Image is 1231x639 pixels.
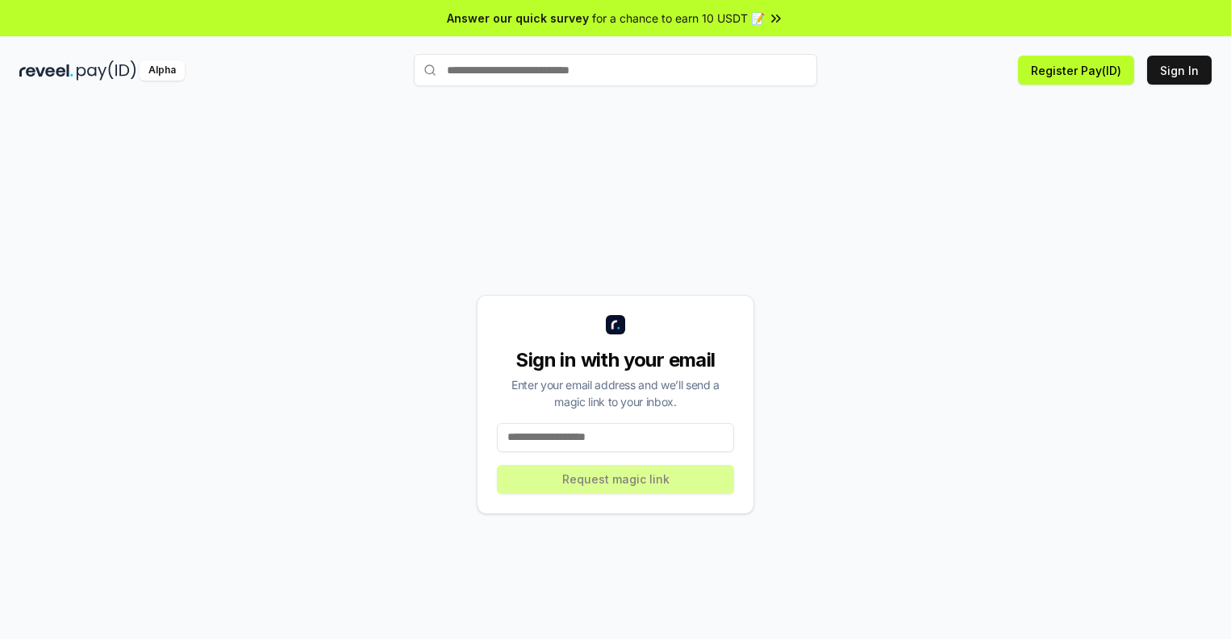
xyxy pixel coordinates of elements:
span: for a chance to earn 10 USDT 📝 [592,10,765,27]
span: Answer our quick survey [447,10,589,27]
div: Enter your email address and we’ll send a magic link to your inbox. [497,376,734,410]
img: pay_id [77,60,136,81]
button: Sign In [1147,56,1212,85]
button: Register Pay(ID) [1018,56,1134,85]
img: logo_small [606,315,625,334]
img: reveel_dark [19,60,73,81]
div: Alpha [140,60,185,81]
div: Sign in with your email [497,347,734,373]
